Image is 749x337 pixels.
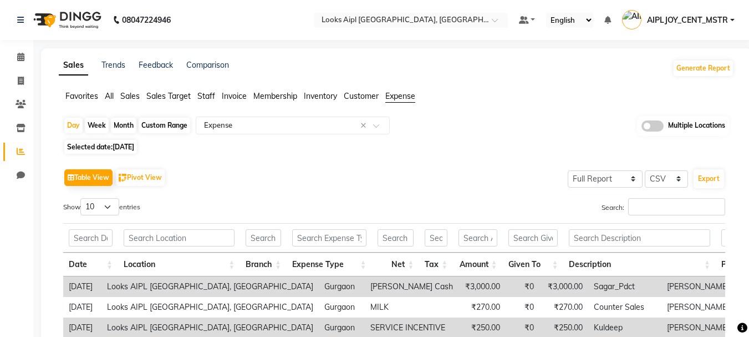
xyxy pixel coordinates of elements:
button: Pivot View [116,169,165,186]
input: Search: [628,198,725,215]
span: Staff [197,91,215,101]
input: Search Date [69,229,113,247]
td: ₹270.00 [539,297,588,318]
img: logo [28,4,104,36]
img: pivot.png [119,174,127,182]
a: Comparison [186,60,229,70]
td: [DATE] [63,276,101,297]
span: Invoice [222,91,247,101]
div: Custom Range [139,118,190,133]
a: Trends [101,60,125,70]
td: ₹270.00 [458,297,506,318]
span: Multiple Locations [668,120,725,132]
b: 08047224946 [122,4,171,36]
th: Description: activate to sort column ascending [563,253,716,276]
th: Branch: activate to sort column ascending [240,253,287,276]
div: Month [111,118,136,133]
th: Expense Type: activate to sort column ascending [287,253,372,276]
span: Favorites [65,91,98,101]
td: ₹0 [506,297,539,318]
a: Feedback [139,60,173,70]
td: Looks AIPL [GEOGRAPHIC_DATA], [GEOGRAPHIC_DATA] [101,297,319,318]
td: ₹3,000.00 [458,276,506,297]
td: Looks AIPL [GEOGRAPHIC_DATA], [GEOGRAPHIC_DATA] [101,276,319,297]
th: Amount: activate to sort column ascending [453,253,502,276]
input: Search Amount [458,229,497,247]
input: Search Branch [246,229,281,247]
td: ₹0 [506,276,539,297]
th: Date: activate to sort column ascending [63,253,118,276]
label: Search: [602,198,725,215]
a: Sales [59,56,88,76]
span: Sales Target [146,91,191,101]
span: Customer [344,91,379,101]
input: Search Tax [425,229,447,247]
input: Search Given To [508,229,558,247]
span: Inventory [304,91,337,101]
span: All [105,91,114,101]
td: Gurgaon [319,276,365,297]
span: Expense [385,91,415,101]
th: Net: activate to sort column ascending [372,253,420,276]
label: Show entries [63,198,140,215]
td: ₹3,000.00 [539,276,588,297]
span: Clear all [360,120,370,132]
td: MILK [365,297,458,318]
td: [PERSON_NAME] Cash [365,276,458,297]
img: AIPLJOY_CENT_MSTR [622,10,641,29]
th: Given To: activate to sort column ascending [503,253,564,276]
button: Export [694,169,724,188]
span: Selected date: [64,140,137,154]
input: Search Description [569,229,710,247]
td: Counter Sales [588,297,661,318]
button: Table View [64,169,113,186]
th: Location: activate to sort column ascending [118,253,240,276]
td: Gurgaon [319,297,365,318]
div: Week [85,118,109,133]
span: [DATE] [113,143,134,151]
span: AIPLJOY_CENT_MSTR [647,14,728,26]
div: Day [64,118,83,133]
input: Search Expense Type [292,229,366,247]
span: Sales [120,91,140,101]
span: Membership [253,91,297,101]
th: Tax: activate to sort column ascending [419,253,453,276]
button: Generate Report [674,61,733,76]
td: Sagar_Pdct [588,276,661,297]
input: Search Net [378,229,414,247]
td: [DATE] [63,297,101,318]
input: Search Location [124,229,235,247]
select: Showentries [80,198,119,215]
